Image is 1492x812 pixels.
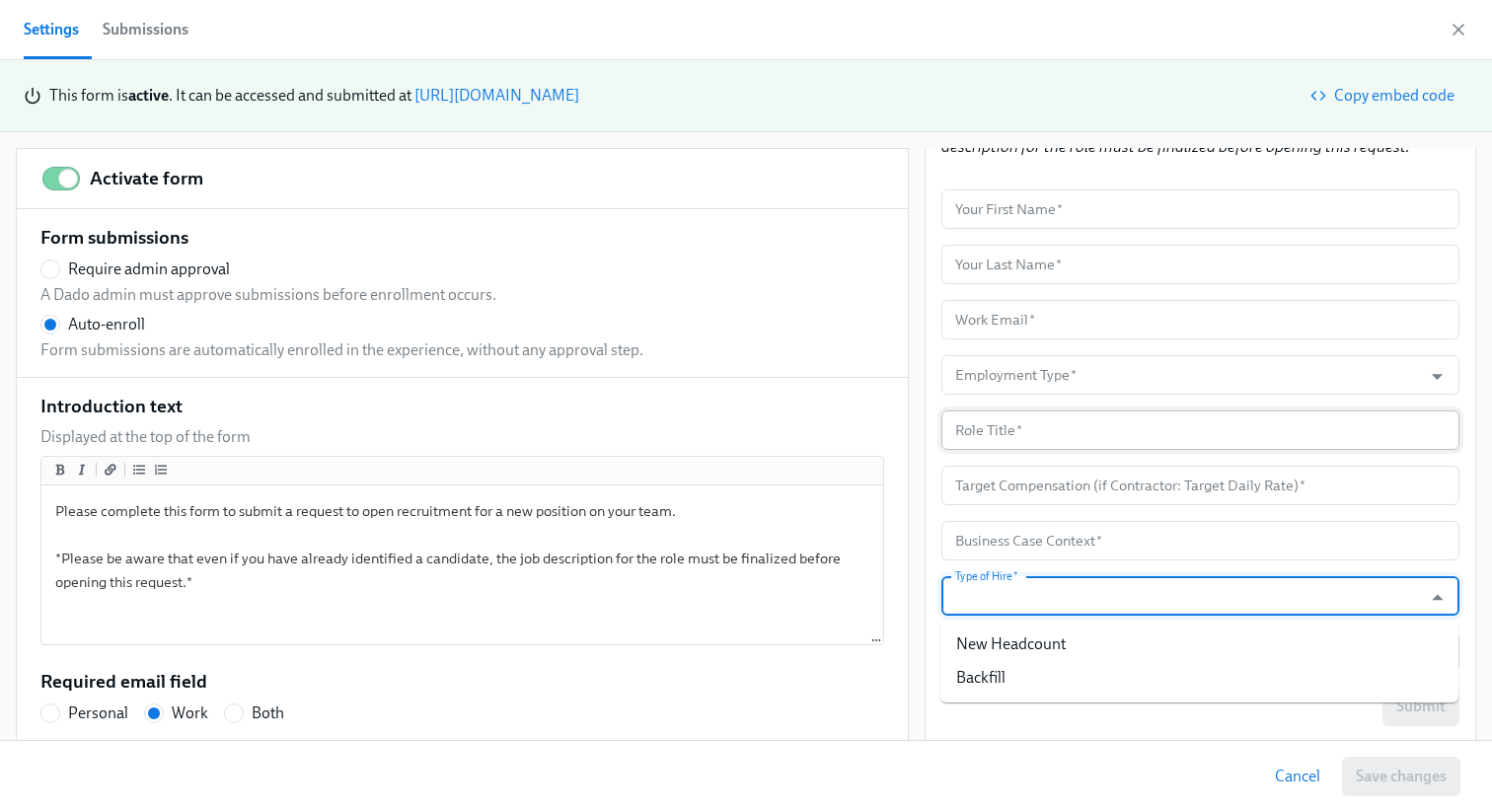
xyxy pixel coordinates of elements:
button: Add unordered list [129,460,149,480]
button: Open [1422,361,1453,392]
button: Add italic text [72,460,92,480]
span: Both [252,702,284,724]
a: [URL][DOMAIN_NAME] [414,86,579,105]
button: Add ordered list [151,460,171,480]
p: Displayed at the top of the form [40,426,251,448]
span: Require admin approval [68,258,230,280]
span: Work [172,702,208,724]
strong: active [128,86,169,105]
button: Add bold text [50,460,70,480]
span: Cancel [1275,767,1320,786]
span: Copy embed code [1314,86,1455,106]
button: Cancel [1261,757,1334,796]
li: Backfill [940,661,1458,695]
div: Submissions [103,16,188,43]
h5: Introduction text [40,394,183,419]
p: A Dado admin must approve submissions before enrollment occurs. [40,284,496,306]
h5: Activate form [90,166,203,191]
li: New Headcount [940,627,1458,661]
p: Form submissions are automatically enrolled in the experience, without any approval step. [40,339,643,361]
button: Copy embed code [1301,76,1468,115]
span: Personal [68,702,128,724]
button: Close [1422,582,1453,613]
span: This form is . It can be accessed and submitted at [49,86,411,105]
h5: Form submissions [40,225,188,251]
span: Auto-enroll [68,314,145,335]
textarea: Please complete this form to submit a request to open recruitment for a new position on your team... [45,489,879,642]
button: Add a link [101,460,120,480]
span: Settings [24,16,79,43]
h5: Required email field [40,669,207,695]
